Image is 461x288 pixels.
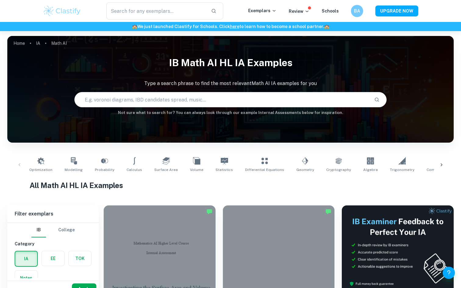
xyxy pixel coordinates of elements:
[30,180,431,191] h1: All Math AI HL IA Examples
[31,223,75,237] div: Filter type choice
[75,91,370,108] input: E.g. voronoi diagrams, IBD candidates spread, music...
[106,2,206,20] input: Search for any exemplars...
[248,7,277,14] p: Exemplars
[7,80,454,87] p: Type a search phrase to find the most relevant Math AI IA examples for you
[132,24,137,29] span: 🏫
[127,167,142,172] span: Calculus
[65,167,83,172] span: Modelling
[154,167,178,172] span: Surface Area
[427,167,460,172] span: Complex Numbers
[325,208,331,215] img: Marked
[42,251,64,266] button: EE
[351,5,363,17] button: BA
[322,9,339,13] a: Schools
[43,5,81,17] img: Clastify logo
[1,23,460,30] h6: We just launched Clastify for Schools. Click to learn how to become a school partner.
[58,223,75,237] button: College
[15,271,38,285] button: Notes
[296,167,314,172] span: Geometry
[324,24,329,29] span: 🏫
[36,39,40,48] a: IA
[29,167,52,172] span: Optimization
[326,167,351,172] span: Cryptography
[7,205,99,222] h6: Filter exemplars
[390,167,414,172] span: Trigonometry
[443,267,455,279] button: Help and Feedback
[31,223,46,237] button: IB
[15,251,37,266] button: IA
[7,110,454,116] h6: Not sure what to search for? You can always look through our example Internal Assessments below f...
[245,167,284,172] span: Differential Equations
[230,24,239,29] a: here
[7,53,454,73] h1: IB Math AI HL IA examples
[372,94,382,105] button: Search
[190,167,203,172] span: Volume
[289,8,309,15] p: Review
[216,167,233,172] span: Statistics
[51,40,67,47] p: Math AI
[354,8,361,14] h6: BA
[15,240,91,247] h6: Category
[95,167,114,172] span: Probability
[363,167,378,172] span: Algebra
[13,39,25,48] a: Home
[69,251,91,266] button: TOK
[375,5,418,16] button: UPGRADE NOW
[206,208,213,215] img: Marked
